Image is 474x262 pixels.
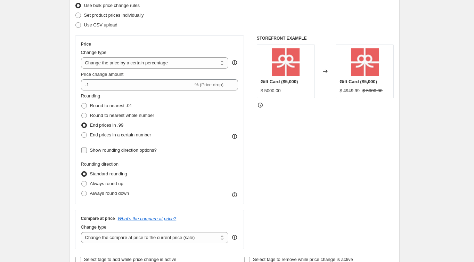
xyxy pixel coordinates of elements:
span: Gift Card ($5,000) [340,79,377,84]
span: Change type [81,50,107,55]
input: -15 [81,79,193,90]
span: Rounding [81,93,100,98]
div: help [231,234,238,241]
span: End prices in a certain number [90,132,151,137]
span: Round to nearest whole number [90,113,154,118]
h6: STOREFRONT EXAMPLE [257,35,394,41]
img: e38bd83af578077b65a31424bd24d085_80x.png [351,48,379,76]
span: Price change amount [81,72,124,77]
span: Use bulk price change rules [84,3,140,8]
div: help [231,59,238,66]
button: What's the compare at price? [118,216,177,221]
span: Rounding direction [81,161,119,167]
span: Use CSV upload [84,22,117,27]
span: Change type [81,224,107,230]
h3: Price [81,41,91,47]
span: Set product prices individually [84,13,144,18]
span: End prices in .99 [90,122,124,128]
img: e38bd83af578077b65a31424bd24d085_80x.png [272,48,300,76]
h3: Compare at price [81,216,115,221]
span: Show rounding direction options? [90,148,157,153]
span: Standard rounding [90,171,127,176]
span: Gift Card ($5,000) [261,79,298,84]
span: Select tags to remove while price change is active [253,257,353,262]
strike: $ 5000.00 [362,87,383,94]
span: % (Price drop) [195,82,223,87]
div: $ 5000.00 [261,87,281,94]
span: Always round down [90,191,129,196]
div: $ 4949.99 [340,87,360,94]
span: Always round up [90,181,123,186]
span: Select tags to add while price change is active [84,257,177,262]
span: Round to nearest .01 [90,103,132,108]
